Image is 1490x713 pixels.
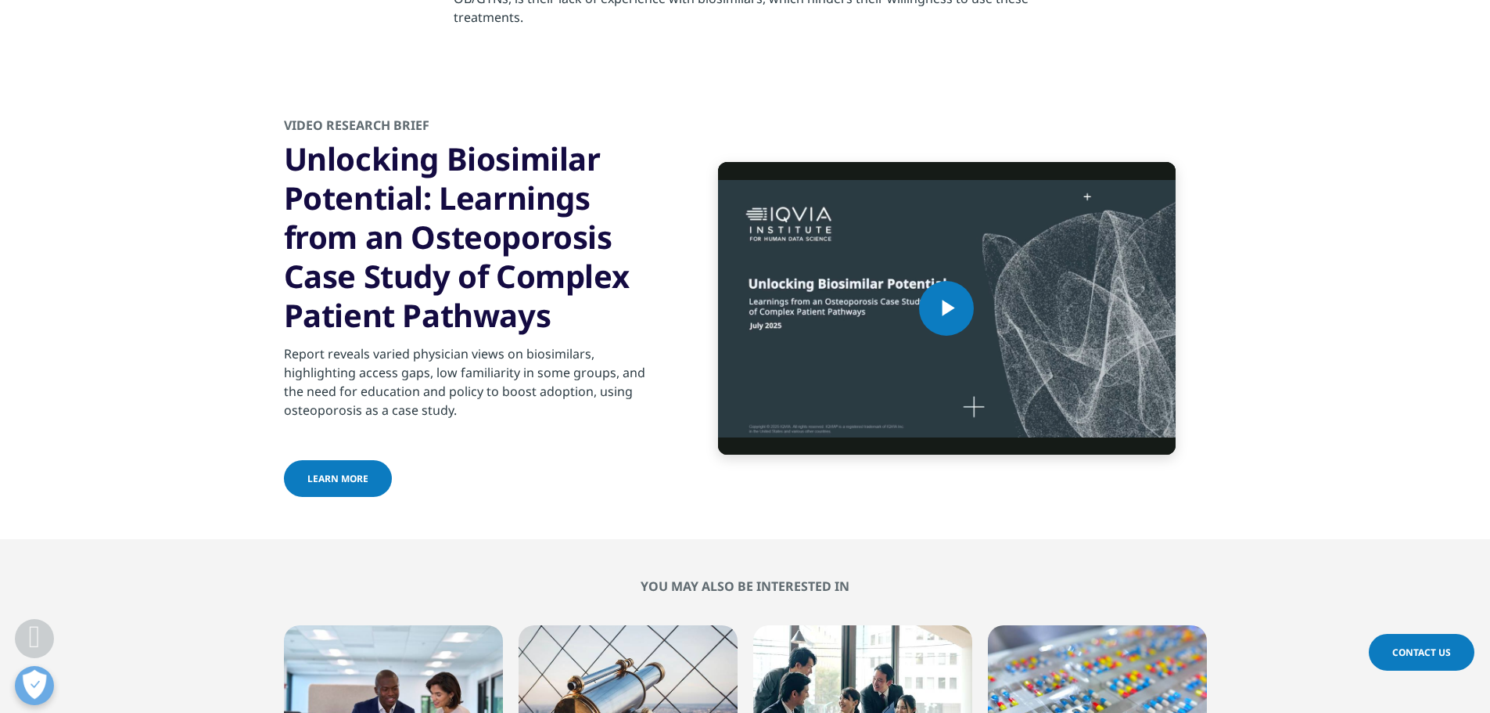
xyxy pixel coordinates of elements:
video-js: Video Player [718,162,1176,455]
button: Play Video [919,281,974,336]
span: Report reveals varied physician views on biosimilars, highlighting access gaps, low familiarity i... [284,345,645,419]
button: Open Preferences [15,666,54,705]
h2: Video Research Brief [284,117,663,139]
a: Contact Us [1369,634,1474,671]
span: learn more [307,472,368,485]
span: Contact Us [1392,646,1451,659]
h3: Unlocking Biosimilar Potential: Learnings from an Osteoporosis Case Study of Complex Patient Path... [284,139,663,335]
a: learn more [284,460,392,497]
h2: You may also be interested in [284,578,1207,594]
